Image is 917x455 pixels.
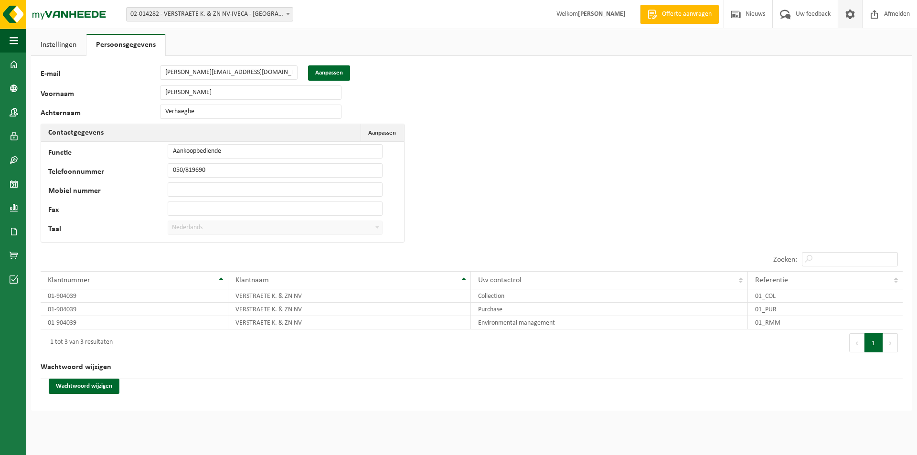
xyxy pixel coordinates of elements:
strong: [PERSON_NAME] [578,11,626,18]
span: Klantnaam [235,276,269,284]
button: Aanpassen [308,65,350,81]
td: VERSTRAETE K. & ZN NV [228,316,471,329]
a: Persoonsgegevens [86,34,165,56]
label: E-mail [41,70,160,81]
span: 02-014282 - VERSTRAETE K. & ZN NV-IVECA - SINT-TRUIDEN [127,8,293,21]
label: Voornaam [41,90,160,100]
a: Instellingen [31,34,86,56]
button: Wachtwoord wijzigen [49,379,119,394]
td: VERSTRAETE K. & ZN NV [228,289,471,303]
h2: Wachtwoord wijzigen [41,356,903,379]
h2: Contactgegevens [41,124,111,141]
td: 01_COL [748,289,903,303]
span: Nederlands [168,221,383,235]
button: 1 [864,333,883,352]
span: Uw contactrol [478,276,522,284]
span: Klantnummer [48,276,90,284]
td: Purchase [471,303,748,316]
td: 01-904039 [41,316,228,329]
td: 01_PUR [748,303,903,316]
td: 01-904039 [41,289,228,303]
span: Nederlands [168,221,382,234]
a: Offerte aanvragen [640,5,719,24]
label: Mobiel nummer [48,187,168,197]
td: Environmental management [471,316,748,329]
span: Aanpassen [368,130,396,136]
span: Offerte aanvragen [660,10,714,19]
label: Fax [48,206,168,216]
label: Zoeken: [773,256,797,264]
td: 01_RMM [748,316,903,329]
span: Referentie [755,276,788,284]
td: VERSTRAETE K. & ZN NV [228,303,471,316]
td: Collection [471,289,748,303]
button: Next [883,333,898,352]
label: Telefoonnummer [48,168,168,178]
label: Functie [48,149,168,159]
button: Aanpassen [361,124,403,141]
td: 01-904039 [41,303,228,316]
input: E-mail [160,65,298,80]
div: 1 tot 3 van 3 resultaten [45,334,113,351]
button: Previous [849,333,864,352]
label: Taal [48,225,168,235]
label: Achternaam [41,109,160,119]
span: 02-014282 - VERSTRAETE K. & ZN NV-IVECA - SINT-TRUIDEN [126,7,293,21]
